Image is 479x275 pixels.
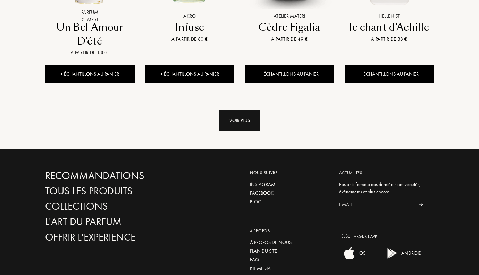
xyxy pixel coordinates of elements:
[45,185,168,197] a: Tous les produits
[45,65,135,83] div: + Échantillons au panier
[247,21,331,34] div: Cèdre Figalia
[45,170,168,182] a: Recommandations
[382,255,422,261] a: android appANDROID
[356,246,365,260] div: IOS
[45,231,168,243] a: Offrir l'experience
[419,203,423,206] img: news_send.svg
[343,246,356,260] img: ios app
[148,35,232,43] div: À partir de 80 €
[250,248,329,255] a: Plan du site
[250,265,329,272] a: Kit media
[250,256,329,264] a: FAQ
[247,35,331,43] div: À partir de 49 €
[219,110,260,131] div: Voir plus
[339,255,365,261] a: ios appIOS
[400,246,422,260] div: ANDROID
[48,21,132,48] div: Un Bel Amour D’été
[347,21,431,34] div: le chant d'Achille
[48,49,132,56] div: À partir de 130 €
[148,21,232,34] div: Infuse
[345,65,434,83] div: + Échantillons au panier
[250,170,329,176] div: Nous suivre
[250,228,329,234] div: A propos
[45,216,168,228] a: L'Art du Parfum
[250,239,329,246] a: À propos de nous
[339,197,413,212] input: Email
[245,65,334,83] div: + Échantillons au panier
[250,189,329,197] a: Facebook
[250,198,329,205] a: Blog
[386,246,400,260] img: android app
[250,181,329,188] a: Instagram
[347,35,431,43] div: À partir de 38 €
[339,181,429,195] div: Restez informé.e des dernières nouveautés, évènements et plus encore.
[339,170,429,176] div: Actualités
[339,233,429,240] div: Télécharger L’app
[145,65,235,83] div: + Échantillons au panier
[45,200,168,212] a: Collections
